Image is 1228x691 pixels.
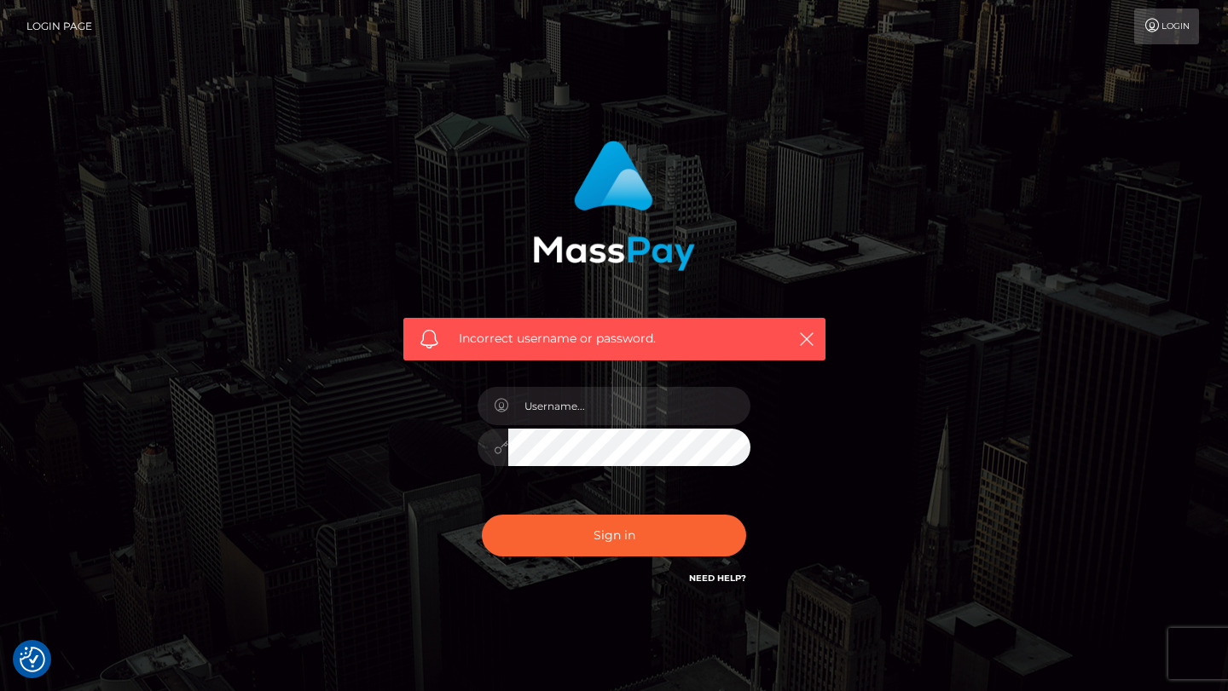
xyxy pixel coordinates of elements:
a: Need Help? [689,573,746,584]
img: Revisit consent button [20,647,45,672]
input: Username... [508,387,750,425]
a: Login [1134,9,1199,44]
span: Incorrect username or password. [459,330,770,348]
button: Sign in [482,515,746,556]
a: Login Page [26,9,92,44]
button: Consent Preferences [20,647,45,672]
img: MassPay Login [533,141,695,271]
